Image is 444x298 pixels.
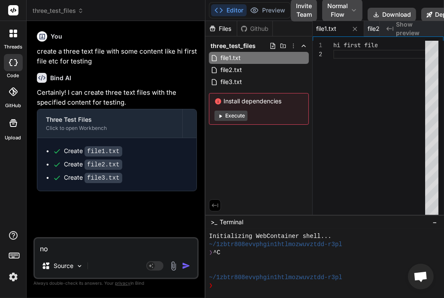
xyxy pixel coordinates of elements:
[4,43,22,51] label: threads
[182,262,190,270] img: icon
[209,274,342,282] span: ~/1zbtr808evvphgin1htlmozwuvztdd-r3pl
[33,6,84,15] span: three_test_files
[64,160,122,169] div: Create
[64,173,122,182] div: Create
[51,32,62,41] h6: You
[431,215,439,229] button: −
[6,270,21,284] img: settings
[54,262,73,270] p: Source
[33,279,199,287] p: Always double-check its answers. Your in Bind
[333,41,378,49] span: hi first file
[85,146,122,157] code: file1.txt
[313,41,322,50] div: 1
[5,102,21,109] label: GitHub
[5,134,21,141] label: Upload
[37,47,197,66] p: create a three text file with some content like hi first file etc for testing
[209,232,331,241] span: Initializing WebContainer shell...
[313,50,322,59] div: 2
[37,88,197,107] p: Certainly! I can create three text files with the specified content for testing.
[209,241,342,249] span: ~/1zbtr808evvphgin1htlmozwuvztdd-r3pl
[50,74,71,82] h6: Bind AI
[209,282,213,290] span: ❯
[209,249,213,257] span: ❯
[237,24,272,33] div: Github
[85,160,122,170] code: file2.txt
[211,4,247,16] button: Editor
[213,249,220,257] span: ^C
[211,218,217,226] span: >_
[205,24,237,33] div: Files
[214,97,303,105] span: Install dependencies
[115,280,130,286] span: privacy
[46,115,174,124] div: Three Test Files
[220,53,242,63] span: file1.txt
[247,4,289,16] button: Preview
[432,218,437,226] span: −
[85,173,122,183] code: file3.txt
[368,24,389,33] span: file2.txt
[220,77,243,87] span: file3.txt
[316,24,336,33] span: file1.txt
[76,262,83,270] img: Pick Models
[408,264,434,289] a: Open chat
[396,20,437,37] span: Show preview
[220,65,243,75] span: file2.txt
[169,261,178,271] img: attachment
[327,2,348,19] span: Normal Flow
[46,125,174,132] div: Click to open Workbench
[64,147,122,156] div: Create
[211,42,256,50] span: three_test_files
[7,72,19,79] label: code
[214,111,248,121] button: Execute
[368,8,416,21] button: Download
[35,238,197,254] textarea: n
[220,218,243,226] span: Terminal
[37,109,182,138] button: Three Test FilesClick to open Workbench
